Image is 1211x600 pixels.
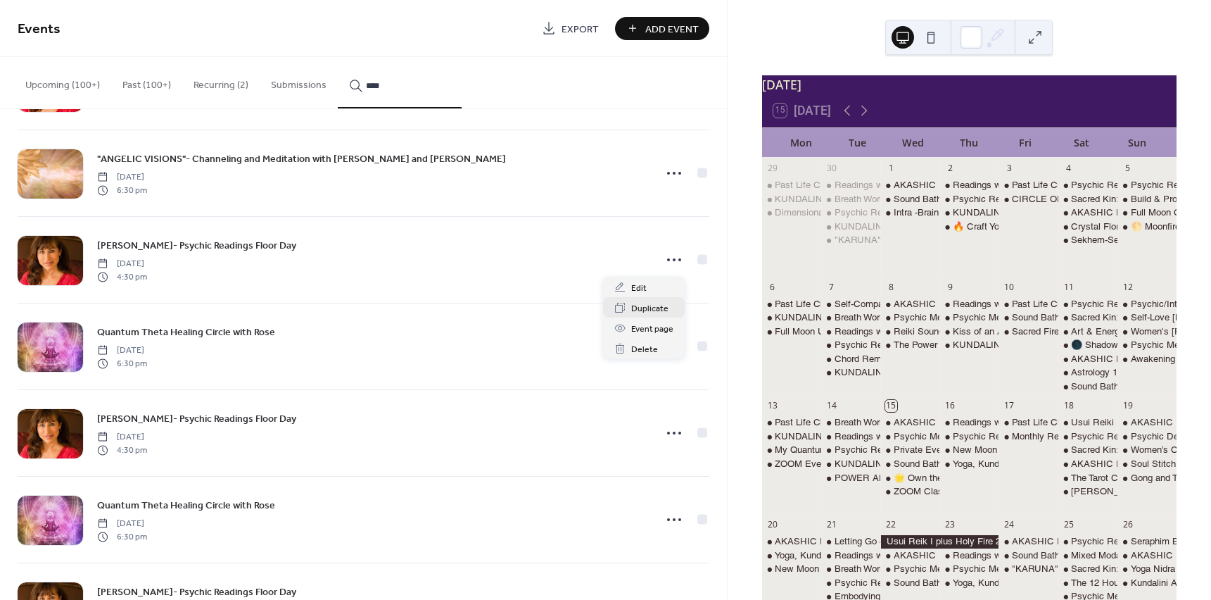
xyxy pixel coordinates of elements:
[953,298,1163,311] div: Readings with Psychic Medium [PERSON_NAME]
[97,412,296,427] span: [PERSON_NAME]- Psychic Readings Floor Day
[97,171,147,184] span: [DATE]
[880,430,939,443] div: Psychic Medium Floor Day with Crista
[762,193,821,206] div: KUNDALINI YOGA
[1117,458,1177,470] div: Soul Stitch: Sewing Your Spirit Poppet with Elowynn
[1117,472,1177,485] div: Gong and Tibetan Sound Bowls Bath: Heart Chakra Cleanse
[97,270,147,283] span: 4:30 pm
[97,357,147,370] span: 6:30 pm
[953,206,1032,219] div: KUNDALINI YOGA
[1117,416,1177,429] div: AKASHIC RECORDS READING with Valeri (& Other Psychic Services)
[1012,193,1100,206] div: CIRCLE OF SOUND
[821,430,880,443] div: Readings with Psychic Medium Ashley Jodra
[880,577,939,589] div: Sound Bath Toning Meditation with Singing Bowls & Channeled Light Language & Song
[821,206,880,219] div: Psychic Readings Floor Day with Gayla!!
[1117,206,1177,219] div: Full Moon Cacao Ceremony with Noella
[97,152,506,167] span: "ANGELIC VISIONS"- Channeling and Meditation with [PERSON_NAME] and [PERSON_NAME]
[762,311,821,324] div: KUNDALINI YOGA
[97,444,147,456] span: 4:30 pm
[998,193,1058,206] div: CIRCLE OF SOUND
[1063,519,1074,531] div: 25
[835,458,913,470] div: KUNDALINI YOGA
[894,311,1131,324] div: Psychic Medium Floor Day with [DEMOGRAPHIC_DATA]
[766,281,778,293] div: 6
[829,128,885,157] div: Tue
[1122,519,1134,531] div: 26
[1053,128,1110,157] div: Sat
[1117,325,1177,338] div: Women's Chai Shamanic Ceremony
[1117,298,1177,311] div: Psychic/Intuitive Development Group with Crista: Oracle Cards
[1058,353,1117,365] div: AKASHIC RECORDS READING with Valeri (& Other Psychic Services)
[1058,311,1117,324] div: Sacred Kin: Building Ancestral Veneration Workshop with Elowynn
[97,239,296,254] span: [PERSON_NAME]- Psychic Readings Floor Day
[821,563,880,575] div: Breath Work & Sound Bath Meditation with Karen
[1058,193,1117,206] div: Sacred Kin: Building Ancestral Veneration Workshop with Elowynn
[775,430,854,443] div: KUNDALINI YOGA
[835,311,1090,324] div: Breath Work & Sound Bath Meditation with [PERSON_NAME]
[1117,220,1177,233] div: 🌕 Moonfire: Full Moon Ritual & Meditation with Elowynn
[762,298,821,311] div: Past Life Charts or Oracle Readings with April Azzolino
[631,301,668,316] span: Duplicate
[998,430,1058,443] div: Monthly Reiki Circle and Meditation
[835,339,1058,351] div: Psychic Readings Floor Day with [PERSON_NAME]!!
[939,220,998,233] div: 🔥 Craft Your Own Intention Candle A Cozy, Witchy Candle-Making Workshop with Ellowynn
[775,444,1156,456] div: My Quantum [DATE]- Raising your Consciousness- 3-Day Workshop with [PERSON_NAME]
[775,458,1169,470] div: ZOOM Event: Dimensional Deep Dive with the Council -CHANNELING with [PERSON_NAME]
[821,179,880,192] div: Readings with Psychic Medium Ashley Jodra
[97,325,275,340] span: Quantum Theta Healing Circle with Rose
[1122,281,1134,293] div: 12
[835,563,1090,575] div: Breath Work & Sound Bath Meditation with [PERSON_NAME]
[880,549,939,562] div: AKASHIC RECORDS READING with Valeri (& Other Psychic Services)
[998,179,1058,192] div: Past Life Charts or Oracle Readings with April Azzolino
[1117,179,1177,192] div: Psychic Readings Floor Day with Gayla!!
[97,184,147,196] span: 6:30 pm
[1122,400,1134,412] div: 19
[1058,472,1117,485] div: The Tarot Court - Getting to know the Royals with Leeza (Garden Room)
[885,162,897,174] div: 1
[953,430,1177,443] div: Psychic Readings Floor Day with [PERSON_NAME]!!
[939,311,998,324] div: Psychic Medium Floor Day with Crista
[835,430,1045,443] div: Readings with Psychic Medium [PERSON_NAME]
[880,193,939,206] div: Sound Bath Toning Meditation with Singing Bowls & Channeled Light Language & Song
[775,179,1024,192] div: Past Life Charts or Oracle Readings with [PERSON_NAME]
[998,325,1058,338] div: Sacred Fire Ceremony & Prayer Bundle Creation Hosted by Keebler & Noella
[1003,519,1015,531] div: 24
[775,416,1024,429] div: Past Life Charts or Oracle Readings with [PERSON_NAME]
[939,563,998,575] div: Psychic Medium Floor Day with Crista
[880,298,939,311] div: AKASHIC RECORDS READING with Valeri (& Other Psychic Services)
[944,162,956,174] div: 2
[894,206,1139,219] div: Intra -Brain Harmonizing Meditation with [PERSON_NAME]
[939,430,998,443] div: Psychic Readings Floor Day with Gayla!!
[880,444,939,456] div: Private Event- Garden Room
[880,535,998,548] div: Usui Reik I plus Holy Fire 2-Night Certification Class with Gayla
[762,458,821,470] div: ZOOM Event: Dimensional Deep Dive with the Council -CHANNELING with Karen
[1117,353,1177,365] div: Awakening Hearts Kirtan with Matthew, Joei and friends
[1058,416,1117,429] div: Usui Reiki II plus Holy Fire Certification Class with Debbie
[944,281,956,293] div: 9
[1058,485,1117,498] div: Don Jose Ruiz presents The House of the Art of Dreams Summer–Fall 2025 Tour
[835,416,1090,429] div: Breath Work & Sound Bath Meditation with [PERSON_NAME]
[1117,430,1177,443] div: Psychic Development - Skill Focus -The Akashic Records with Crista
[835,206,1058,219] div: Psychic Readings Floor Day with [PERSON_NAME]!!
[97,411,296,427] a: [PERSON_NAME]- Psychic Readings Floor Day
[821,549,880,562] div: Readings with Psychic Medium Ashley Jodra
[1117,193,1177,206] div: Build & Project Power: Energetic Influence Through the Field with Matt C.Ht
[885,400,897,412] div: 15
[97,237,296,254] a: [PERSON_NAME]- Psychic Readings Floor Day
[531,17,609,40] a: Export
[615,17,709,40] button: Add Event
[880,416,939,429] div: AKASHIC RECORDS READING with Valeri (& Other Psychic Services)
[998,549,1058,562] div: Sound Bath Meditation! with Kelli
[1058,549,1117,562] div: Mixed Modality Healing Circle with Valeri & June
[953,311,1191,324] div: Psychic Medium Floor Day with [DEMOGRAPHIC_DATA]
[885,128,941,157] div: Wed
[762,75,1177,94] div: [DATE]
[998,416,1058,429] div: Past Life Charts or Oracle Readings with April Azzolino
[821,366,880,379] div: KUNDALINI YOGA
[821,472,880,485] div: POWER ANIMAL Spirits: A Shamanic Journey with Ray
[821,416,880,429] div: Breath Work & Sound Bath Meditation with Karen
[953,549,1163,562] div: Readings with Psychic Medium [PERSON_NAME]
[880,485,939,498] div: ZOOM Class-The Veil Between Worlds with Noella
[939,416,998,429] div: Readings with Psychic Medium Ashley Jodra
[260,57,338,107] button: Submissions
